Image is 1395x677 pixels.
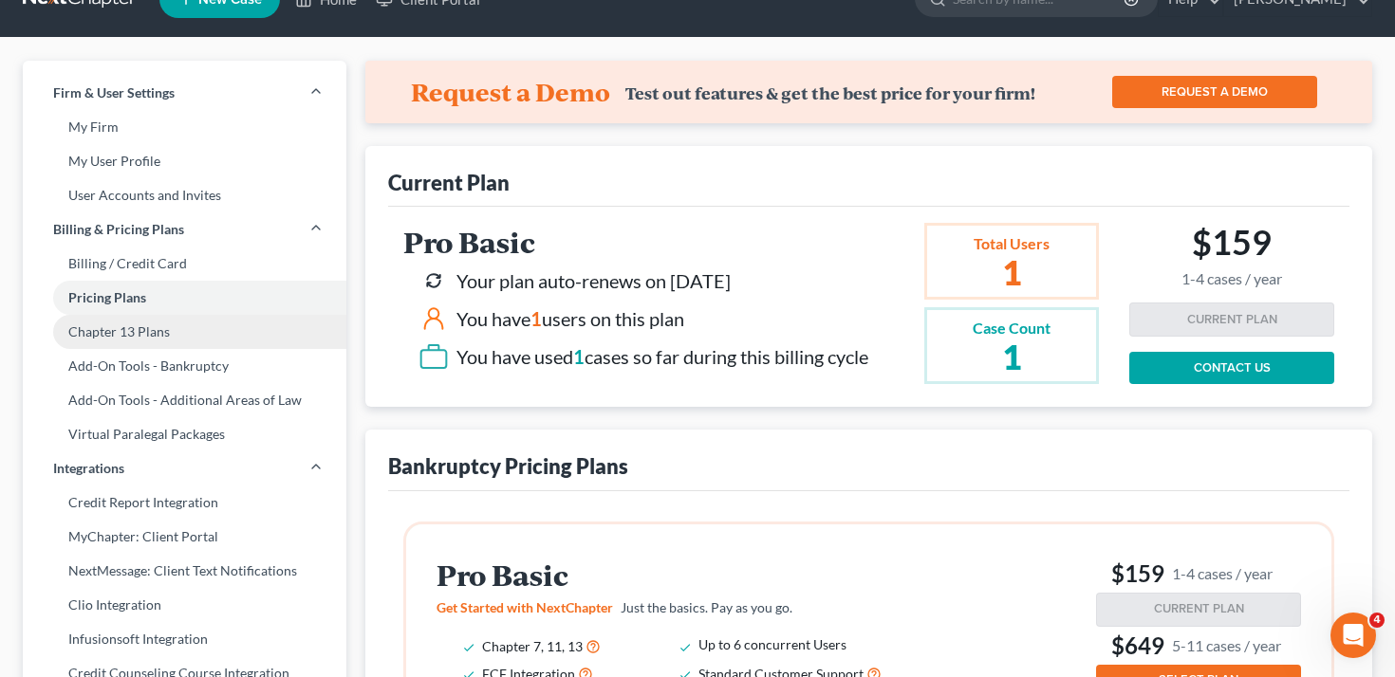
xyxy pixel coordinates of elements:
[1172,563,1273,583] small: 1-4 cases / year
[437,559,922,591] h2: Pro Basic
[530,307,542,330] span: 1
[1096,593,1301,627] button: CURRENT PLAN
[973,233,1051,255] div: Total Users
[388,452,628,480] div: Bankruptcy Pricing Plans
[1129,352,1334,384] a: CONTACT US
[973,339,1051,374] h2: 1
[1112,76,1317,108] a: REQUEST A DEMO
[973,255,1051,289] h2: 1
[388,169,510,196] div: Current Plan
[403,227,868,258] h2: Pro Basic
[23,315,346,349] a: Chapter 13 Plans
[573,345,585,368] span: 1
[1181,270,1282,288] small: 1-4 cases / year
[23,588,346,622] a: Clio Integration
[23,622,346,656] a: Infusionsoft Integration
[23,178,346,212] a: User Accounts and Invites
[456,343,868,371] div: You have used cases so far during this billing cycle
[482,638,583,654] span: Chapter 7, 11, 13
[23,76,346,110] a: Firm & User Settings
[1096,558,1301,589] h3: $159
[411,77,610,107] h4: Request a Demo
[23,383,346,417] a: Add-On Tools - Additional Areas of Law
[973,318,1051,339] div: Case Count
[456,305,684,333] div: You have users on this plan
[23,520,346,554] a: MyChapter: Client Portal
[1181,222,1282,287] h2: $159
[1330,613,1376,658] iframe: Intercom live chat
[53,459,124,478] span: Integrations
[23,349,346,383] a: Add-On Tools - Bankruptcy
[23,247,346,281] a: Billing / Credit Card
[23,144,346,178] a: My User Profile
[621,599,792,615] span: Just the basics. Pay as you go.
[23,485,346,520] a: Credit Report Integration
[456,267,731,295] div: Your plan auto-renews on [DATE]
[23,281,346,315] a: Pricing Plans
[1369,613,1385,628] span: 4
[23,110,346,144] a: My Firm
[437,599,613,615] span: Get Started with NextChapter
[1129,302,1334,337] button: CURRENT PLAN
[625,83,1035,103] div: Test out features & get the best price for your firm!
[23,554,346,588] a: NextMessage: Client Text Notifications
[53,220,184,239] span: Billing & Pricing Plans
[1172,635,1281,655] small: 5-11 cases / year
[53,83,175,102] span: Firm & User Settings
[1096,631,1301,661] h3: $649
[23,417,346,451] a: Virtual Paralegal Packages
[698,636,846,652] span: Up to 6 concurrent Users
[23,451,346,485] a: Integrations
[23,212,346,247] a: Billing & Pricing Plans
[1154,601,1244,616] span: CURRENT PLAN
